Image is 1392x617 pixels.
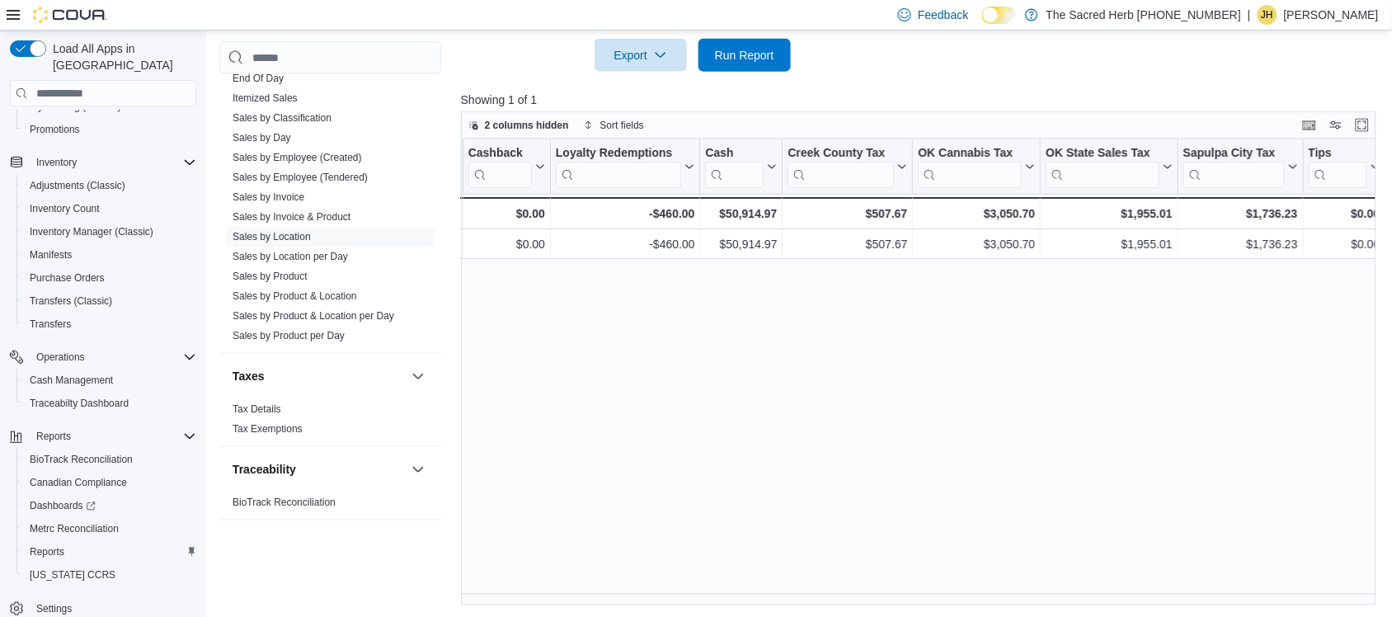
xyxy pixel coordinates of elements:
[1183,204,1298,224] div: $1,736.23
[23,268,111,288] a: Purchase Orders
[30,426,196,446] span: Reports
[788,146,894,162] div: Creek County Tax
[30,294,112,308] span: Transfers (Classic)
[233,497,336,510] span: BioTrack Reconciliation
[233,331,345,342] a: Sales by Product per Day
[3,425,203,448] button: Reports
[556,204,695,224] div: -$460.00
[595,39,687,72] button: Export
[30,499,96,512] span: Dashboards
[30,453,133,466] span: BioTrack Reconciliation
[468,146,531,162] div: Cashback
[233,113,332,125] a: Sales by Classification
[233,369,265,385] h3: Taxes
[23,199,196,219] span: Inventory Count
[233,330,345,343] span: Sales by Product per Day
[16,313,203,336] button: Transfers
[30,123,80,136] span: Promotions
[30,397,129,410] span: Traceabilty Dashboard
[233,251,348,264] span: Sales by Location per Day
[233,424,303,436] a: Tax Exemptions
[23,222,160,242] a: Inventory Manager (Classic)
[30,318,71,331] span: Transfers
[705,204,777,224] div: $50,914.97
[36,156,77,169] span: Inventory
[16,290,203,313] button: Transfers (Classic)
[604,39,677,72] span: Export
[23,268,196,288] span: Purchase Orders
[233,192,304,204] a: Sales by Invoice
[705,235,777,255] div: $50,914.97
[1248,5,1251,25] p: |
[1183,235,1298,255] div: $1,736.23
[233,462,405,478] button: Traceability
[408,367,428,387] button: Taxes
[233,92,298,106] span: Itemized Sales
[233,290,357,304] span: Sales by Product & Location
[23,176,132,195] a: Adjustments (Classic)
[16,517,203,540] button: Metrc Reconciliation
[3,151,203,174] button: Inventory
[23,245,196,265] span: Manifests
[556,146,695,188] button: Loyalty Redemptions
[233,404,281,416] a: Tax Details
[233,291,357,303] a: Sales by Product & Location
[461,92,1385,108] p: Showing 1 of 1
[918,146,1022,188] div: OK Cannabis Tax
[30,476,127,489] span: Canadian Compliance
[233,369,405,385] button: Taxes
[23,245,78,265] a: Manifests
[1284,5,1379,25] p: [PERSON_NAME]
[1046,146,1173,188] button: OK State Sales Tax
[918,7,968,23] span: Feedback
[30,347,196,367] span: Operations
[233,152,362,165] span: Sales by Employee (Created)
[16,174,203,197] button: Adjustments (Classic)
[23,393,135,413] a: Traceabilty Dashboard
[3,346,203,369] button: Operations
[233,172,368,185] span: Sales by Employee (Tendered)
[30,225,153,238] span: Inventory Manager (Classic)
[23,565,122,585] a: [US_STATE] CCRS
[30,522,119,535] span: Metrc Reconciliation
[30,426,78,446] button: Reports
[16,118,203,141] button: Promotions
[1046,5,1242,25] p: The Sacred Herb [PHONE_NUMBER]
[219,69,441,353] div: Sales
[219,493,441,520] div: Traceability
[23,519,125,539] a: Metrc Reconciliation
[233,191,304,205] span: Sales by Invoice
[23,473,134,492] a: Canadian Compliance
[23,370,196,390] span: Cash Management
[23,496,102,516] a: Dashboards
[1308,204,1380,224] div: $0.00
[1308,146,1380,188] button: Tips
[233,462,296,478] h3: Traceability
[1258,5,1277,25] div: Jessika Highton
[16,197,203,220] button: Inventory Count
[23,314,196,334] span: Transfers
[23,291,196,311] span: Transfers (Classic)
[468,204,544,224] div: $0.00
[705,146,764,188] div: Cash
[556,235,695,255] div: -$460.00
[462,115,576,135] button: 2 columns hidden
[30,271,105,285] span: Purchase Orders
[1326,115,1346,135] button: Display options
[30,374,113,387] span: Cash Management
[233,403,281,417] span: Tax Details
[23,450,139,469] a: BioTrack Reconciliation
[1046,146,1159,162] div: OK State Sales Tax
[600,119,644,132] span: Sort fields
[705,146,764,162] div: Cash
[23,314,78,334] a: Transfers
[30,545,64,558] span: Reports
[36,602,72,615] span: Settings
[715,47,774,64] span: Run Report
[23,222,196,242] span: Inventory Manager (Classic)
[36,430,71,443] span: Reports
[233,231,311,244] span: Sales by Location
[23,393,196,413] span: Traceabilty Dashboard
[16,266,203,290] button: Purchase Orders
[1183,146,1298,188] button: Sapulpa City Tax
